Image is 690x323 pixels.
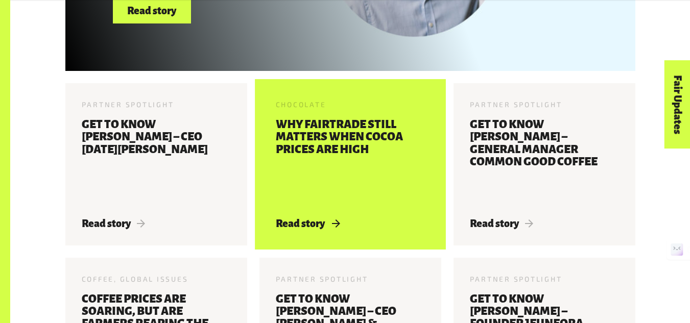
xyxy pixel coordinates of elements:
[470,100,562,109] span: Partner Spotlight
[82,100,174,109] span: Partner Spotlight
[276,275,368,283] span: Partner Spotlight
[82,218,146,229] span: Read story
[276,100,326,109] span: Chocolate
[454,83,635,245] a: Partner Spotlight Get to know [PERSON_NAME] – General Manager Common Good Coffee Read story
[276,218,340,229] span: Read story
[259,83,441,245] a: Chocolate Why Fairtrade still matters when cocoa prices are high Read story
[276,118,425,206] h3: Why Fairtrade still matters when cocoa prices are high
[65,83,247,245] a: Partner Spotlight Get to know [PERSON_NAME] – CEO [DATE][PERSON_NAME] Read story
[470,275,562,283] span: Partner Spotlight
[470,118,619,206] h3: Get to know [PERSON_NAME] – General Manager Common Good Coffee
[470,218,534,229] span: Read story
[82,275,188,283] span: Coffee, Global Issues
[82,118,231,206] h3: Get to know [PERSON_NAME] – CEO [DATE][PERSON_NAME]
